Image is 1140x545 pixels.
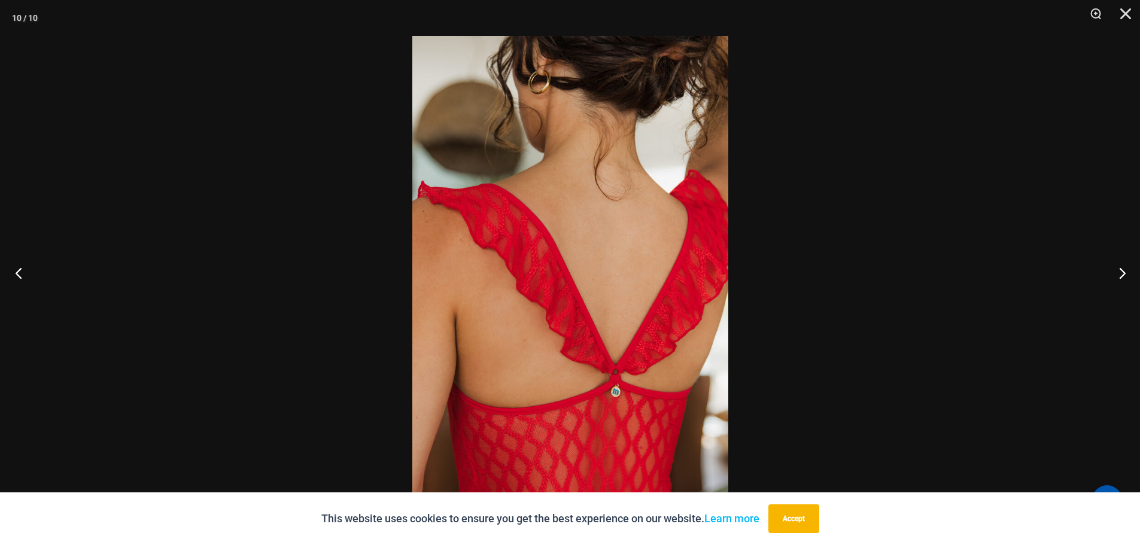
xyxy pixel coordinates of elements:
button: Next [1095,243,1140,303]
a: Learn more [704,512,759,525]
div: 10 / 10 [12,9,38,27]
img: Sometimes Red 587 Dress 07 [412,36,728,509]
p: This website uses cookies to ensure you get the best experience on our website. [321,510,759,528]
button: Accept [768,504,819,533]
